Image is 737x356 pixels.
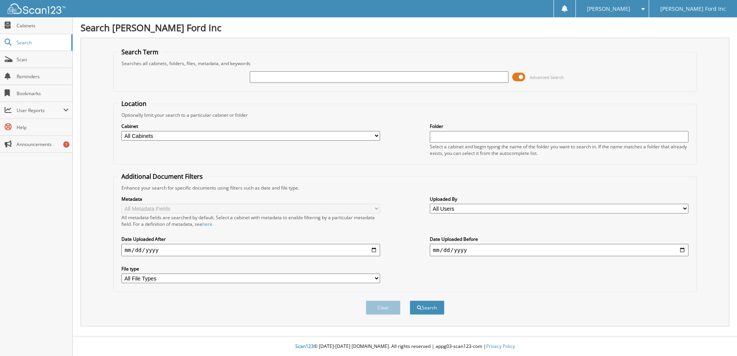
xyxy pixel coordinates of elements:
[660,7,726,11] span: [PERSON_NAME] Ford Inc
[295,343,314,349] span: Scan123
[121,244,380,256] input: start
[430,196,688,202] label: Uploaded By
[81,21,729,34] h1: Search [PERSON_NAME] Ford Inc
[17,90,69,97] span: Bookmarks
[17,73,69,80] span: Reminders
[121,196,380,202] label: Metadata
[121,236,380,242] label: Date Uploaded After
[410,301,444,315] button: Search
[118,99,150,108] legend: Location
[17,107,63,114] span: User Reports
[486,343,515,349] a: Privacy Policy
[118,112,692,118] div: Optionally limit your search to a particular cabinet or folder
[202,221,212,227] a: here
[17,22,69,29] span: Cabinets
[8,3,66,14] img: scan123-logo-white.svg
[17,39,67,46] span: Search
[121,123,380,129] label: Cabinet
[121,265,380,272] label: File type
[63,141,69,148] div: 7
[17,124,69,131] span: Help
[366,301,400,315] button: Clear
[118,172,207,181] legend: Additional Document Filters
[430,123,688,129] label: Folder
[430,244,688,256] input: end
[73,337,737,356] div: © [DATE]-[DATE] [DOMAIN_NAME]. All rights reserved | appg03-scan123-com |
[530,74,564,80] span: Advanced Search
[430,143,688,156] div: Select a cabinet and begin typing the name of the folder you want to search in. If the name match...
[17,141,69,148] span: Announcements
[430,236,688,242] label: Date Uploaded Before
[118,48,162,56] legend: Search Term
[17,56,69,63] span: Scan
[118,185,692,191] div: Enhance your search for specific documents using filters such as date and file type.
[118,60,692,67] div: Searches all cabinets, folders, files, metadata, and keywords
[587,7,630,11] span: [PERSON_NAME]
[121,214,380,227] div: All metadata fields are searched by default. Select a cabinet with metadata to enable filtering b...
